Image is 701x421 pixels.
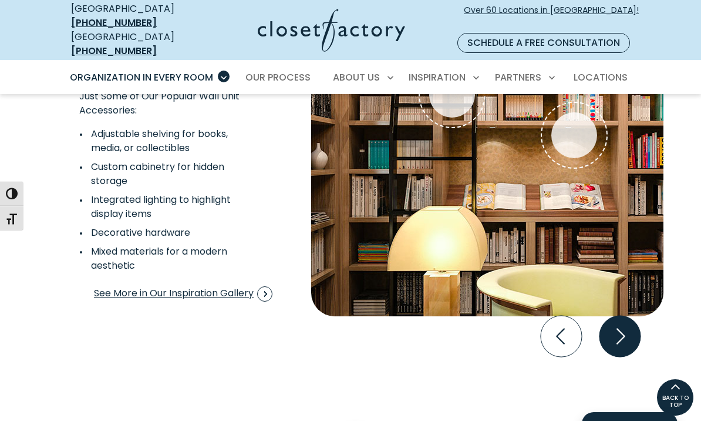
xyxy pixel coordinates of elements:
[70,71,213,84] span: Organization in Every Room
[71,44,157,58] a: [PHONE_NUMBER]
[595,311,645,362] button: Next slide
[457,33,630,53] a: Schedule a Free Consultation
[71,30,199,58] div: [GEOGRAPHIC_DATA]
[574,71,628,84] span: Locations
[245,71,311,84] span: Our Process
[93,282,273,306] a: See More in Our Inspiration Gallery
[657,395,693,409] span: BACK TO TOP
[79,127,259,155] li: Adjustable shelving for books, media, or collectibles
[71,2,199,30] div: [GEOGRAPHIC_DATA]
[71,16,157,29] a: [PHONE_NUMBER]
[258,9,405,52] img: Closet Factory Logo
[333,71,380,84] span: About Us
[536,311,587,362] button: Previous slide
[79,89,297,118] p: Just Some of Our Popular Wall Unit Accessories:
[495,71,541,84] span: Partners
[79,226,259,240] li: Decorative hardware
[656,379,694,416] a: BACK TO TOP
[464,4,639,29] span: Over 60 Locations in [GEOGRAPHIC_DATA]!
[62,61,639,94] nav: Primary Menu
[409,71,466,84] span: Inspiration
[79,193,259,221] li: Integrated lighting to highlight display items
[79,160,259,188] li: Custom cabinetry for hidden storage
[79,245,259,273] li: Mixed materials for a modern aesthetic
[94,286,272,302] span: See More in Our Inspiration Gallery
